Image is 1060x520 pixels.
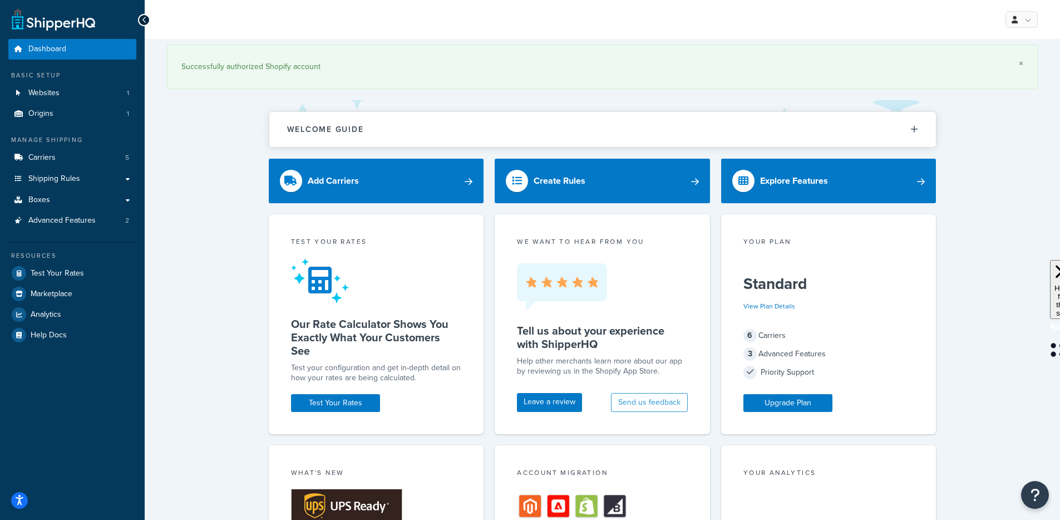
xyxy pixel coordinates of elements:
a: Test Your Rates [291,394,380,412]
div: Test your rates [291,237,462,249]
span: 3 [743,347,757,361]
a: Analytics [8,305,136,325]
p: Help other merchants learn more about our app by reviewing us in the Shopify App Store. [517,356,688,376]
a: Marketplace [8,284,136,304]
div: Account Migration [517,468,688,480]
span: Marketplace [31,290,72,299]
a: × [1019,59,1023,68]
div: Basic Setup [8,71,136,80]
a: Carriers5 [8,148,136,168]
span: Shipping Rules [28,174,80,184]
li: Origins [8,104,136,124]
div: Successfully authorized Shopify account [181,59,1023,75]
li: Websites [8,83,136,104]
li: Carriers [8,148,136,168]
a: Add Carriers [269,159,484,203]
a: Origins1 [8,104,136,124]
a: Help Docs [8,325,136,345]
span: Origins [28,109,53,119]
a: Boxes [8,190,136,210]
button: Welcome Guide [269,112,936,147]
li: Advanced Features [8,210,136,231]
a: Shipping Rules [8,169,136,189]
div: Create Rules [534,173,585,189]
span: Boxes [28,195,50,205]
div: Your Analytics [743,468,914,480]
span: Dashboard [28,45,66,54]
div: Explore Features [760,173,828,189]
span: 6 [743,329,757,342]
h2: Welcome Guide [287,125,364,134]
div: Manage Shipping [8,135,136,145]
a: Test Your Rates [8,263,136,283]
span: 2 [125,216,129,225]
div: Test your configuration and get in-depth detail on how your rates are being calculated. [291,363,462,383]
span: 5 [125,153,129,163]
a: Advanced Features2 [8,210,136,231]
a: Upgrade Plan [743,394,832,412]
span: Analytics [31,310,61,320]
span: Test Your Rates [31,269,84,278]
p: we want to hear from you [517,237,688,247]
button: Open Resource Center [1021,481,1049,509]
div: Resources [8,251,136,261]
a: Create Rules [495,159,710,203]
h5: Tell us about your experience with ShipperHQ [517,324,688,351]
span: 1 [127,109,129,119]
h5: Our Rate Calculator Shows You Exactly What Your Customers See [291,317,462,357]
div: Your Plan [743,237,914,249]
a: Explore Features [721,159,936,203]
div: What's New [291,468,462,480]
div: Carriers [743,328,914,344]
div: Priority Support [743,365,914,380]
h5: Standard [743,275,914,293]
a: Websites1 [8,83,136,104]
span: Advanced Features [28,216,96,225]
span: 1 [127,89,129,98]
button: Send us feedback [611,393,688,412]
div: Advanced Features [743,346,914,362]
span: Websites [28,89,60,98]
span: Carriers [28,153,56,163]
div: Add Carriers [308,173,359,189]
a: Dashboard [8,39,136,60]
a: View Plan Details [743,301,795,311]
a: Leave a review [517,393,582,412]
span: Help Docs [31,331,67,340]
